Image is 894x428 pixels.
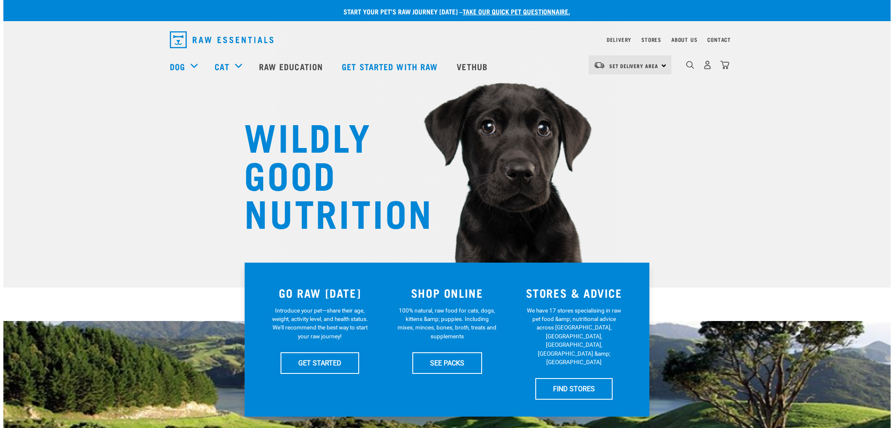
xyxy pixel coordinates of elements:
[333,49,448,83] a: Get started with Raw
[389,286,506,299] h3: SHOP ONLINE
[686,61,694,69] img: home-icon-1@2x.png
[594,61,605,69] img: van-moving.png
[607,38,631,41] a: Delivery
[535,378,613,399] a: FIND STORES
[215,60,229,73] a: Cat
[251,49,333,83] a: Raw Education
[3,49,891,83] nav: dropdown navigation
[448,49,498,83] a: Vethub
[244,116,413,230] h1: WILDLY GOOD NUTRITION
[398,306,497,341] p: 100% natural, raw food for cats, dogs, kittens &amp; puppies. Including mixes, minces, bones, bro...
[163,28,731,52] nav: dropdown navigation
[515,286,632,299] h3: STORES & ADVICE
[262,286,379,299] h3: GO RAW [DATE]
[641,38,661,41] a: Stores
[170,31,273,48] img: Raw Essentials Logo
[281,352,359,373] a: GET STARTED
[412,352,482,373] a: SEE PACKS
[703,60,712,69] img: user.png
[707,38,731,41] a: Contact
[463,9,570,13] a: take our quick pet questionnaire.
[609,64,658,67] span: Set Delivery Area
[170,60,185,73] a: Dog
[270,306,370,341] p: Introduce your pet—share their age, weight, activity level, and health status. We'll recommend th...
[671,38,697,41] a: About Us
[524,306,624,367] p: We have 17 stores specialising in raw pet food &amp; nutritional advice across [GEOGRAPHIC_DATA],...
[720,60,729,69] img: home-icon@2x.png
